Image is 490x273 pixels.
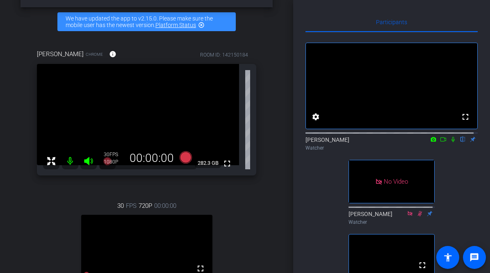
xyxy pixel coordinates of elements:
[126,201,137,210] span: FPS
[305,136,478,152] div: [PERSON_NAME]
[109,152,118,157] span: FPS
[104,159,124,165] div: 1080P
[57,12,236,31] div: We have updated the app to v2.15.0. Please make sure the mobile user has the newest version.
[305,144,478,152] div: Watcher
[139,201,152,210] span: 720P
[86,51,103,57] span: Chrome
[109,50,116,58] mat-icon: info
[198,22,205,28] mat-icon: highlight_off
[349,210,435,226] div: [PERSON_NAME]
[195,158,221,168] span: 282.3 GB
[417,260,427,270] mat-icon: fullscreen
[458,135,468,143] mat-icon: flip
[222,159,232,168] mat-icon: fullscreen
[155,22,196,28] a: Platform Status
[469,253,479,262] mat-icon: message
[460,112,470,122] mat-icon: fullscreen
[349,218,435,226] div: Watcher
[384,178,408,185] span: No Video
[311,112,321,122] mat-icon: settings
[200,51,248,59] div: ROOM ID: 142150184
[37,50,84,59] span: [PERSON_NAME]
[376,19,407,25] span: Participants
[117,201,124,210] span: 30
[104,151,124,158] div: 30
[443,253,453,262] mat-icon: accessibility
[154,201,176,210] span: 00:00:00
[124,151,179,165] div: 00:00:00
